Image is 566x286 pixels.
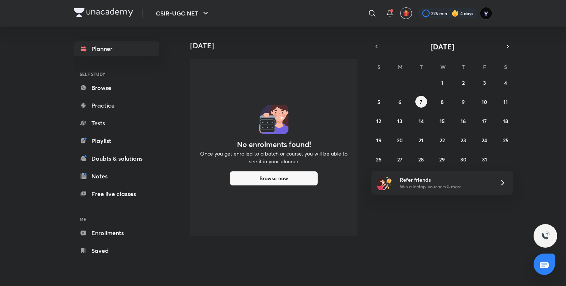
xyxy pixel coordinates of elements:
[436,115,448,127] button: October 15, 2025
[479,134,490,146] button: October 24, 2025
[439,156,445,163] abbr: October 29, 2025
[436,96,448,108] button: October 8, 2025
[457,96,469,108] button: October 9, 2025
[397,118,402,125] abbr: October 13, 2025
[373,115,385,127] button: October 12, 2025
[503,98,508,105] abbr: October 11, 2025
[74,169,159,184] a: Notes
[74,68,159,80] h6: SELF STUDY
[420,63,423,70] abbr: Tuesday
[382,41,503,52] button: [DATE]
[436,134,448,146] button: October 22, 2025
[430,42,454,52] span: [DATE]
[151,6,214,21] button: CSIR-UGC NET
[74,8,133,19] a: Company Logo
[479,77,490,88] button: October 3, 2025
[377,98,380,105] abbr: October 5, 2025
[74,98,159,113] a: Practice
[199,150,349,165] p: Once you get enrolled to a batch or course, you will be able to see it in your planner
[436,153,448,165] button: October 29, 2025
[373,153,385,165] button: October 26, 2025
[479,96,490,108] button: October 10, 2025
[500,134,511,146] button: October 25, 2025
[482,137,487,144] abbr: October 24, 2025
[403,10,409,17] img: avatar
[457,134,469,146] button: October 23, 2025
[479,115,490,127] button: October 17, 2025
[74,80,159,95] a: Browse
[415,153,427,165] button: October 28, 2025
[451,10,459,17] img: streak
[457,153,469,165] button: October 30, 2025
[440,137,445,144] abbr: October 22, 2025
[500,77,511,88] button: October 4, 2025
[74,186,159,201] a: Free live classes
[237,140,311,149] h4: No enrolments found!
[500,115,511,127] button: October 18, 2025
[376,137,381,144] abbr: October 19, 2025
[483,63,486,70] abbr: Friday
[376,118,381,125] abbr: October 12, 2025
[400,7,412,19] button: avatar
[74,151,159,166] a: Doubts & solutions
[394,134,406,146] button: October 20, 2025
[259,105,289,134] img: No events
[482,118,487,125] abbr: October 17, 2025
[397,156,402,163] abbr: October 27, 2025
[373,96,385,108] button: October 5, 2025
[462,98,465,105] abbr: October 9, 2025
[398,98,401,105] abbr: October 6, 2025
[397,137,403,144] abbr: October 20, 2025
[462,79,465,86] abbr: October 2, 2025
[419,118,424,125] abbr: October 14, 2025
[462,63,465,70] abbr: Thursday
[377,63,380,70] abbr: Sunday
[457,77,469,88] button: October 2, 2025
[400,184,490,190] p: Win a laptop, vouchers & more
[541,231,550,240] img: ttu
[74,8,133,17] img: Company Logo
[373,134,385,146] button: October 19, 2025
[436,77,448,88] button: October 1, 2025
[457,115,469,127] button: October 16, 2025
[441,79,443,86] abbr: October 1, 2025
[394,96,406,108] button: October 6, 2025
[415,96,427,108] button: October 7, 2025
[503,118,508,125] abbr: October 18, 2025
[74,133,159,148] a: Playlist
[440,118,445,125] abbr: October 15, 2025
[74,41,159,56] a: Planner
[398,63,402,70] abbr: Monday
[480,7,492,20] img: Yedhukrishna Nambiar
[394,115,406,127] button: October 13, 2025
[483,79,486,86] abbr: October 3, 2025
[503,137,509,144] abbr: October 25, 2025
[400,176,490,184] h6: Refer friends
[190,41,363,50] h4: [DATE]
[74,226,159,240] a: Enrollments
[461,118,466,125] abbr: October 16, 2025
[74,116,159,130] a: Tests
[504,63,507,70] abbr: Saturday
[418,156,424,163] abbr: October 28, 2025
[441,98,444,105] abbr: October 8, 2025
[504,79,507,86] abbr: October 4, 2025
[461,137,466,144] abbr: October 23, 2025
[440,63,446,70] abbr: Wednesday
[415,115,427,127] button: October 14, 2025
[420,98,422,105] abbr: October 7, 2025
[415,134,427,146] button: October 21, 2025
[460,156,467,163] abbr: October 30, 2025
[376,156,381,163] abbr: October 26, 2025
[377,175,392,190] img: referral
[479,153,490,165] button: October 31, 2025
[482,98,487,105] abbr: October 10, 2025
[74,213,159,226] h6: ME
[394,153,406,165] button: October 27, 2025
[74,243,159,258] a: Saved
[419,137,423,144] abbr: October 21, 2025
[230,171,318,186] button: Browse now
[500,96,511,108] button: October 11, 2025
[482,156,487,163] abbr: October 31, 2025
